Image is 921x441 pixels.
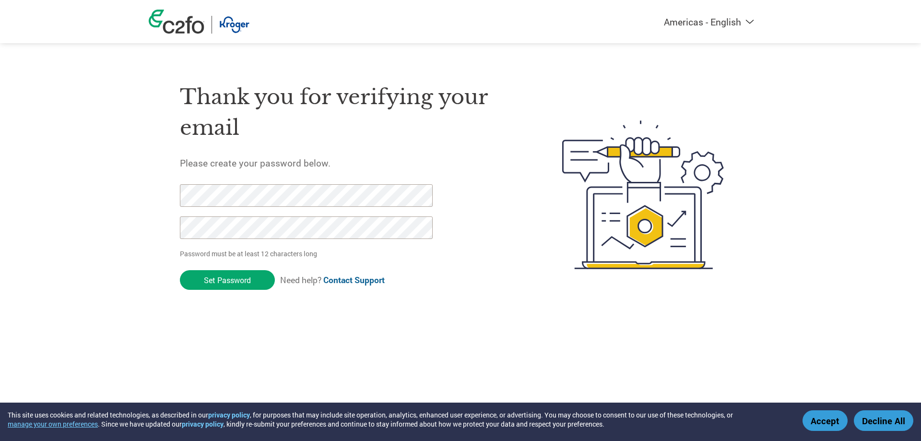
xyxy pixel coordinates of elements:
[854,410,913,431] button: Decline All
[545,68,742,322] img: create-password
[149,10,204,34] img: c2fo logo
[323,274,385,286] a: Contact Support
[219,16,249,34] img: Kroger
[180,249,436,259] p: Password must be at least 12 characters long
[180,157,517,169] h5: Please create your password below.
[180,82,517,143] h1: Thank you for verifying your email
[803,410,848,431] button: Accept
[182,419,224,429] a: privacy policy
[180,270,275,290] input: Set Password
[280,274,385,286] span: Need help?
[8,410,789,429] div: This site uses cookies and related technologies, as described in our , for purposes that may incl...
[208,410,250,419] a: privacy policy
[8,419,98,429] button: manage your own preferences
